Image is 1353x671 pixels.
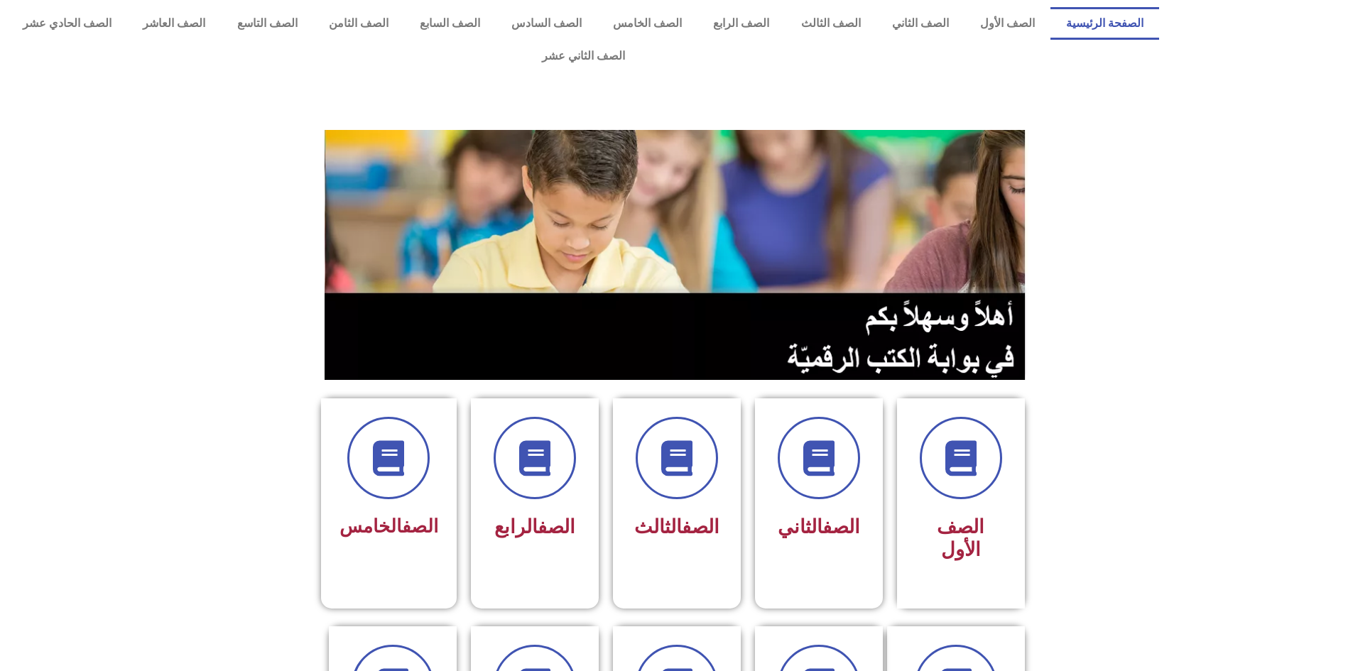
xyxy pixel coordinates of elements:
[127,7,221,40] a: الصف العاشر
[697,7,785,40] a: الصف الرابع
[538,515,575,538] a: الصف
[339,515,438,537] span: الخامس
[597,7,697,40] a: الصف الخامس
[876,7,965,40] a: الصف الثاني
[404,7,496,40] a: الصف السابع
[221,7,313,40] a: الصف التاسع
[778,515,860,538] span: الثاني
[785,7,876,40] a: الصف الثالث
[1050,7,1159,40] a: الصفحة الرئيسية
[496,7,597,40] a: الصف السادس
[7,40,1159,72] a: الصف الثاني عشر
[822,515,860,538] a: الصف
[7,7,127,40] a: الصف الحادي عشر
[937,515,984,561] span: الصف الأول
[313,7,404,40] a: الصف الثامن
[494,515,575,538] span: الرابع
[634,515,719,538] span: الثالث
[402,515,438,537] a: الصف
[682,515,719,538] a: الصف
[965,7,1050,40] a: الصف الأول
